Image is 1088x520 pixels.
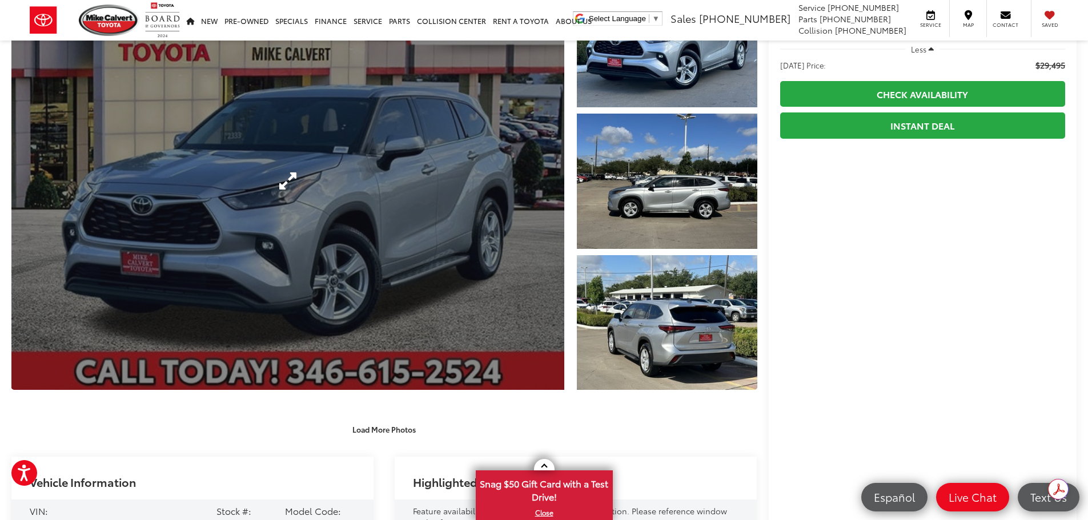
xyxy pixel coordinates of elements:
[911,44,926,54] span: Less
[835,25,906,36] span: [PHONE_NUMBER]
[828,2,899,13] span: [PHONE_NUMBER]
[285,504,341,517] span: Model Code:
[344,419,424,439] button: Load More Photos
[918,21,944,29] span: Service
[79,5,139,36] img: Mike Calvert Toyota
[671,11,696,26] span: Sales
[1037,21,1062,29] span: Saved
[993,21,1018,29] span: Contact
[861,483,928,511] a: Español
[798,25,833,36] span: Collision
[798,13,817,25] span: Parts
[652,14,660,23] span: ▼
[780,81,1065,107] a: Check Availability
[477,471,612,506] span: Snag $50 Gift Card with a Test Drive!
[589,14,660,23] a: Select Language​
[1035,59,1065,71] span: $29,495
[1025,490,1073,504] span: Text Us
[589,14,646,23] span: Select Language
[577,114,757,249] a: Expand Photo 2
[905,39,940,59] button: Less
[575,253,758,392] img: 2022 Toyota Highlander LE
[820,13,891,25] span: [PHONE_NUMBER]
[943,490,1002,504] span: Live Chat
[780,59,826,71] span: [DATE] Price:
[868,490,921,504] span: Español
[1018,483,1079,511] a: Text Us
[413,475,527,488] h2: Highlighted Features
[955,21,981,29] span: Map
[575,112,758,250] img: 2022 Toyota Highlander LE
[699,11,790,26] span: [PHONE_NUMBER]
[936,483,1009,511] a: Live Chat
[577,255,757,390] a: Expand Photo 3
[798,2,825,13] span: Service
[780,112,1065,138] a: Instant Deal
